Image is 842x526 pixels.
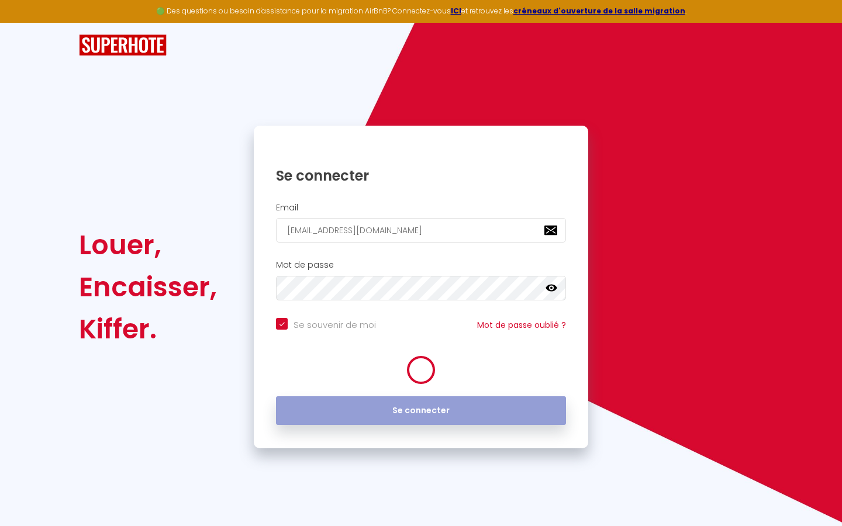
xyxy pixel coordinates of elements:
a: créneaux d'ouverture de la salle migration [513,6,685,16]
h2: Email [276,203,566,213]
a: Mot de passe oublié ? [477,319,566,331]
button: Ouvrir le widget de chat LiveChat [9,5,44,40]
button: Se connecter [276,396,566,425]
h2: Mot de passe [276,260,566,270]
div: Louer, [79,224,217,266]
h1: Se connecter [276,167,566,185]
input: Ton Email [276,218,566,243]
a: ICI [451,6,461,16]
img: SuperHote logo [79,34,167,56]
div: Kiffer. [79,308,217,350]
div: Encaisser, [79,266,217,308]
